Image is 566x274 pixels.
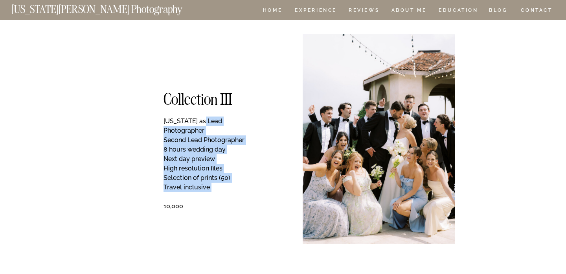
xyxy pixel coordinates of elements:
a: HOME [261,8,284,15]
a: [US_STATE][PERSON_NAME] Photography [11,4,209,11]
a: CONTACT [520,6,553,15]
a: REVIEWS [349,8,378,15]
a: ABOUT ME [391,8,427,15]
h1: Collection III [164,92,237,106]
a: EDUCATION [438,8,479,15]
a: BLOG [489,8,508,15]
a: Experience [295,8,336,15]
p: [US_STATE] as Lead Photographer Second Lead Photographer 8 hours wedding day Next day preview Hig... [164,117,259,228]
